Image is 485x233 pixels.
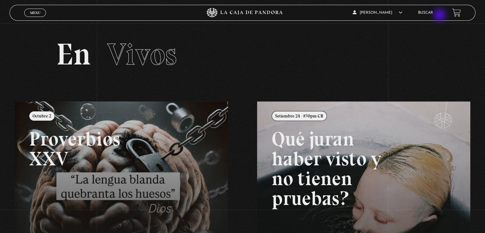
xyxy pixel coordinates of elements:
[30,11,40,15] span: Menu
[418,11,433,15] a: Buscar
[353,11,402,15] span: [PERSON_NAME]
[107,36,177,72] span: Vivos
[56,39,429,70] h2: En
[28,16,43,20] span: Cerrar
[452,8,461,17] a: View your shopping cart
